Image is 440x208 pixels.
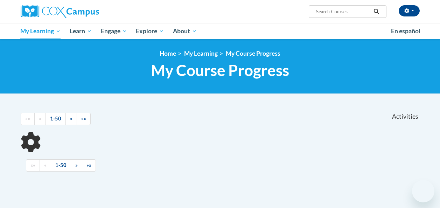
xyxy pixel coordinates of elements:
[226,50,280,57] a: My Course Progress
[315,7,371,16] input: Search Courses
[34,113,46,125] a: Previous
[82,159,96,172] a: End
[168,23,201,39] a: About
[46,113,66,125] a: 1-50
[65,113,77,125] a: Next
[16,23,65,39] a: My Learning
[20,27,61,35] span: My Learning
[51,159,71,172] a: 1-50
[101,27,127,35] span: Engage
[173,27,197,35] span: About
[184,50,218,57] a: My Learning
[21,5,147,18] a: Cox Campus
[25,116,30,122] span: ««
[71,159,82,172] a: Next
[392,113,418,120] span: Activities
[75,162,78,168] span: »
[26,159,40,172] a: Begining
[386,24,425,39] a: En español
[70,27,92,35] span: Learn
[136,27,164,35] span: Explore
[44,162,47,168] span: «
[412,180,434,202] iframe: Button to launch messaging window
[21,5,99,18] img: Cox Campus
[86,162,91,168] span: »»
[160,50,176,57] a: Home
[81,116,86,122] span: »»
[391,27,420,35] span: En español
[151,61,289,79] span: My Course Progress
[30,162,35,168] span: ««
[96,23,132,39] a: Engage
[21,113,35,125] a: Begining
[131,23,168,39] a: Explore
[399,5,420,16] button: Account Settings
[371,7,382,16] button: Search
[65,23,96,39] a: Learn
[39,116,41,122] span: «
[40,159,51,172] a: Previous
[77,113,91,125] a: End
[70,116,72,122] span: »
[15,23,425,39] div: Main menu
